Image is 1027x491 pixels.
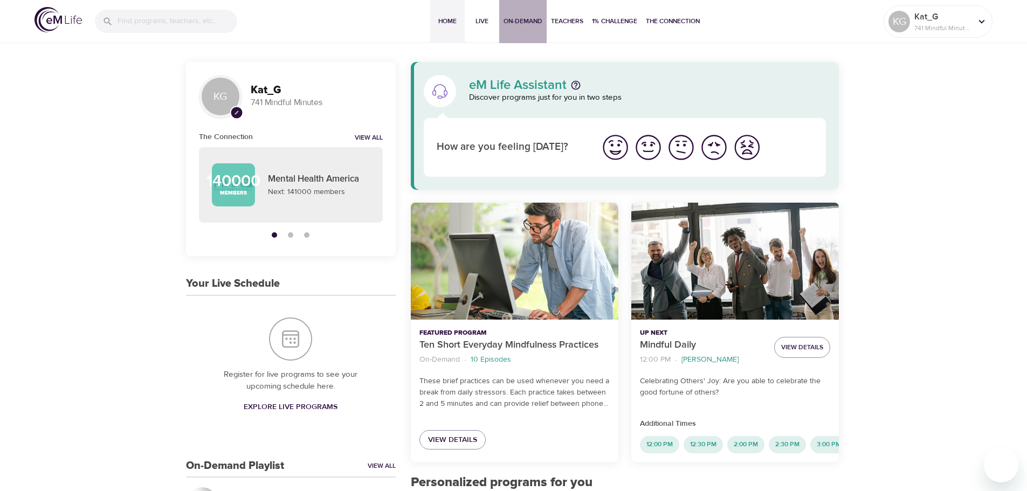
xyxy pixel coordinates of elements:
p: How are you feeling [DATE]? [437,140,586,155]
p: On-Demand [419,354,460,365]
span: Live [469,16,495,27]
nav: breadcrumb [419,352,610,367]
span: 2:30 PM [769,440,806,449]
p: 10 Episodes [471,354,511,365]
img: great [601,133,630,162]
button: Ten Short Everyday Mindfulness Practices [411,203,618,320]
button: I'm feeling bad [698,131,730,164]
div: 12:30 PM [684,436,723,453]
p: 741 Mindful Minutes [914,23,971,33]
div: KG [199,75,242,118]
li: · [464,352,466,367]
img: worst [732,133,762,162]
a: Explore Live Programs [239,397,342,417]
p: 140000 [206,173,260,189]
iframe: Button to launch messaging window [984,448,1018,482]
p: Members [220,189,247,197]
a: View Details [419,430,486,450]
button: I'm feeling worst [730,131,763,164]
p: Celebrating Others' Joy: Are you able to celebrate the good fortune of others? [640,376,830,398]
p: Ten Short Everyday Mindfulness Practices [419,338,610,352]
h6: The Connection [199,131,253,143]
p: Mental Health America [268,172,370,186]
p: Register for live programs to see your upcoming schedule here. [208,369,374,393]
p: Next: 141000 members [268,186,370,198]
p: Mindful Daily [640,338,766,352]
li: · [675,352,677,367]
button: I'm feeling ok [665,131,698,164]
button: I'm feeling good [632,131,665,164]
button: Mindful Daily [631,203,839,320]
a: View all notifications [355,134,383,143]
a: View All [368,461,396,471]
p: Up Next [640,328,766,338]
button: View Details [774,337,830,358]
p: 741 Mindful Minutes [251,96,383,109]
span: Home [435,16,460,27]
img: good [633,133,663,162]
div: KG [888,11,910,32]
h3: Kat_G [251,84,383,96]
p: 12:00 PM [640,354,671,365]
h2: Personalized programs for you [411,475,839,490]
p: These brief practices can be used whenever you need a break from daily stressors. Each practice t... [419,376,610,410]
span: 12:30 PM [684,440,723,449]
div: 2:00 PM [727,436,764,453]
h3: Your Live Schedule [186,278,280,290]
nav: breadcrumb [640,352,766,367]
span: 3:00 PM [810,440,847,449]
img: ok [666,133,696,162]
span: The Connection [646,16,700,27]
span: Explore Live Programs [244,400,337,414]
span: On-Demand [504,16,542,27]
button: I'm feeling great [599,131,632,164]
div: 12:00 PM [640,436,679,453]
img: Your Live Schedule [269,317,312,361]
p: Featured Program [419,328,610,338]
span: 1% Challenge [592,16,637,27]
span: 12:00 PM [640,440,679,449]
span: View Details [781,342,823,353]
div: 2:30 PM [769,436,806,453]
span: 2:00 PM [727,440,764,449]
img: logo [35,7,82,32]
p: Additional Times [640,418,830,430]
span: Teachers [551,16,583,27]
h3: On-Demand Playlist [186,460,284,472]
div: 3:00 PM [810,436,847,453]
p: Discover programs just for you in two steps [469,92,826,104]
p: [PERSON_NAME] [681,354,739,365]
img: bad [699,133,729,162]
input: Find programs, teachers, etc... [118,10,237,33]
span: View Details [428,433,477,447]
img: eM Life Assistant [431,82,449,100]
p: Kat_G [914,10,971,23]
p: eM Life Assistant [469,79,567,92]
